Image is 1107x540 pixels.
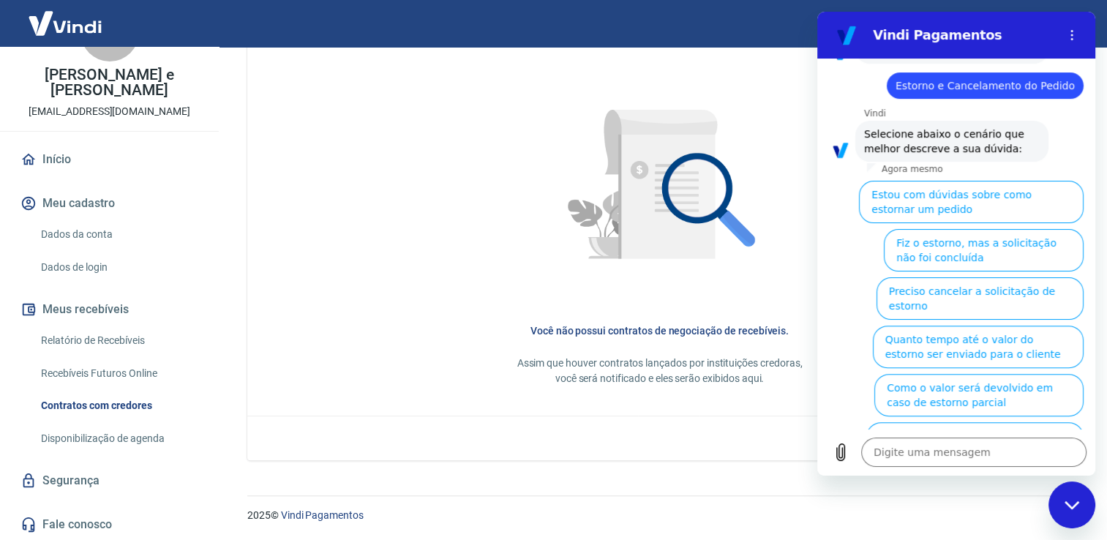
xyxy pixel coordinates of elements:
a: Dados da conta [35,220,201,250]
p: 2025 © [247,508,1072,523]
a: Disponibilização de agenda [35,424,201,454]
p: [PERSON_NAME] e [PERSON_NAME] [12,67,207,98]
h6: Você não possui contratos de negociação de recebíveis. [271,323,1048,338]
a: Contratos com credores [35,391,201,421]
span: Assim que houver contratos lançados por instituições credoras, você será notificado e eles serão ... [517,357,803,384]
p: [EMAIL_ADDRESS][DOMAIN_NAME] [29,104,190,119]
img: Vindi [18,1,113,45]
button: Sair [1037,10,1089,37]
button: Meus recebíveis [18,293,201,326]
a: Recebíveis Futuros Online [35,359,201,389]
a: Vindi Pagamentos [281,509,364,521]
iframe: Botão para abrir a janela de mensagens, conversa em andamento [1048,481,1095,528]
a: Relatório de Recebíveis [35,326,201,356]
a: Segurança [18,465,201,497]
img: Nenhum item encontrado [531,61,788,318]
button: Meu cadastro [18,187,201,220]
a: Início [18,143,201,176]
iframe: Janela de mensagens [817,12,1095,476]
a: Dados de login [35,252,201,282]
